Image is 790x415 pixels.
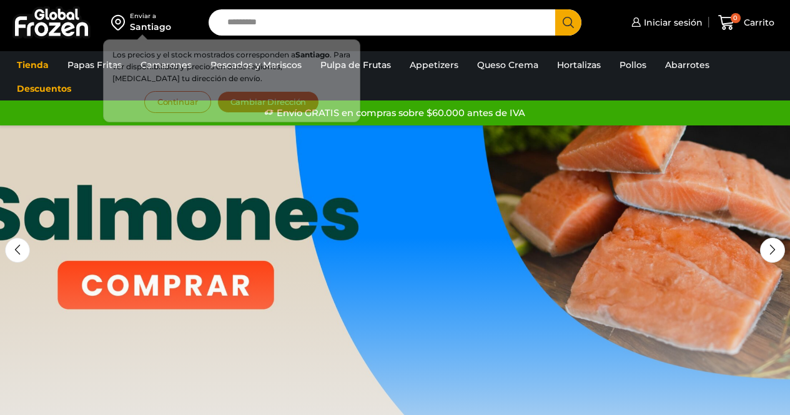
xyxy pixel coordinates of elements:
[613,53,653,77] a: Pollos
[217,91,320,113] button: Cambiar Dirección
[471,53,545,77] a: Queso Crema
[130,12,171,21] div: Enviar a
[61,53,128,77] a: Papas Fritas
[628,10,703,35] a: Iniciar sesión
[741,16,774,29] span: Carrito
[112,49,351,85] p: Los precios y el stock mostrados corresponden a . Para ver disponibilidad y precios en otras regi...
[715,8,778,37] a: 0 Carrito
[11,53,55,77] a: Tienda
[731,13,741,23] span: 0
[144,91,211,113] button: Continuar
[555,9,581,36] button: Search button
[551,53,607,77] a: Hortalizas
[11,77,77,100] a: Descuentos
[659,53,716,77] a: Abarrotes
[111,12,130,33] img: address-field-icon.svg
[641,16,703,29] span: Iniciar sesión
[295,50,330,59] strong: Santiago
[403,53,465,77] a: Appetizers
[130,21,171,33] div: Santiago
